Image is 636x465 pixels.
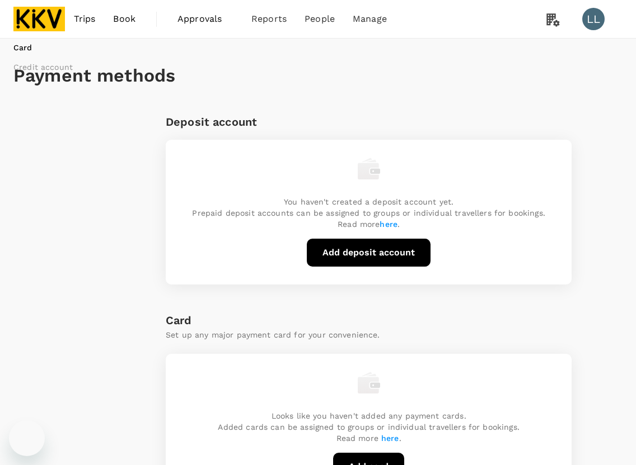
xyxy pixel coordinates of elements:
li: Card [13,42,78,53]
h6: Deposit account [166,113,257,131]
a: here [381,434,399,443]
img: KKV Supply Chain Sdn Bhd [13,7,65,31]
span: Book [113,12,135,26]
span: People [305,12,335,26]
span: Approvals [177,12,233,26]
img: empty [358,158,380,180]
p: You haven't created a deposit account yet. Prepaid deposit accounts can be assigned to groups or ... [192,196,545,230]
span: Reports [251,12,287,26]
a: here [380,220,397,229]
span: Manage [353,12,387,26]
img: empty [358,372,380,394]
li: Credit account [13,61,78,73]
div: LL [582,8,605,30]
iframe: Button to launch messaging window [9,420,45,456]
h6: Card [166,311,572,329]
p: Set up any major payment card for your convenience. [166,329,572,340]
button: Add deposit account [307,239,431,267]
p: Looks like you haven't added any payment cards. Added cards can be assigned to groups or individu... [218,410,519,444]
span: Trips [74,12,96,26]
h1: Payment methods [13,65,623,86]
